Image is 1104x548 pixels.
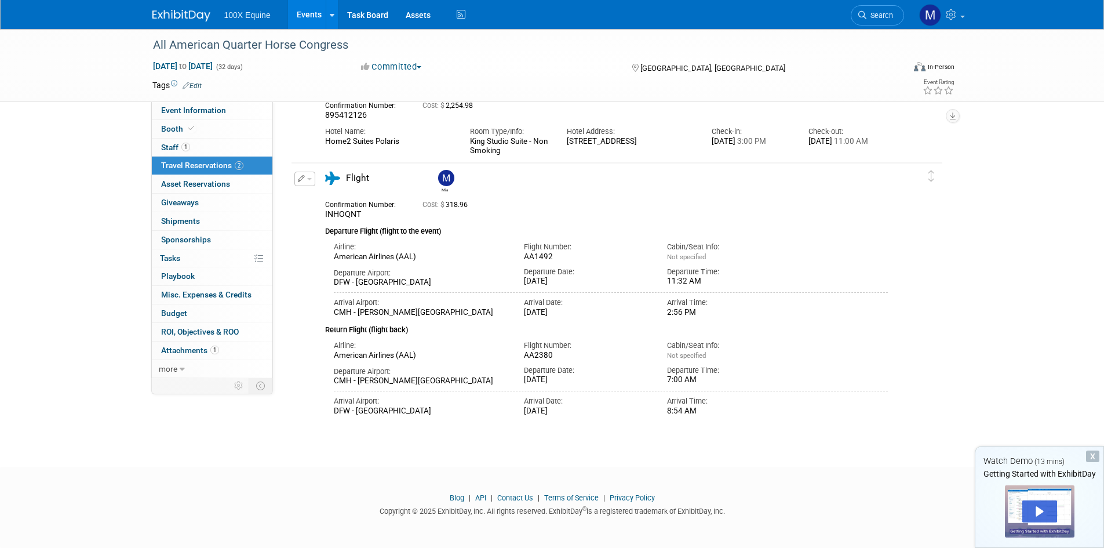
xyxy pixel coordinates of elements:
[161,106,226,115] span: Event Information
[497,493,533,502] a: Contact Us
[152,249,272,267] a: Tasks
[215,63,243,71] span: (32 days)
[667,396,793,407] div: Arrival Time:
[866,11,893,20] span: Search
[210,346,219,354] span: 1
[181,143,190,151] span: 1
[152,360,272,378] a: more
[249,378,272,393] td: Toggle Event Tabs
[524,340,650,351] div: Flight Number:
[667,253,706,261] span: Not specified
[524,252,650,262] div: AA1492
[161,124,196,133] span: Booth
[1022,500,1057,522] div: Play
[919,4,941,26] img: Mia Maniaci
[152,342,272,360] a: Attachments1
[667,375,793,385] div: 7:00 AM
[152,267,272,285] a: Playbook
[161,179,230,188] span: Asset Reservations
[928,170,934,182] i: Click and drag to move item
[567,137,694,147] div: [STREET_ADDRESS]
[438,186,453,193] div: Mia Maniaci
[188,125,194,132] i: Booth reservation complete
[524,375,650,385] div: [DATE]
[334,268,507,278] div: Departure Airport:
[544,493,599,502] a: Terms of Service
[161,235,211,244] span: Sponsorships
[161,309,187,318] span: Budget
[334,376,507,386] div: CMH - [PERSON_NAME][GEOGRAPHIC_DATA]
[325,209,361,219] span: INHOQNT
[161,271,195,281] span: Playbook
[161,327,239,336] span: ROI, Objectives & ROO
[667,407,793,416] div: 8:54 AM
[152,101,272,119] a: Event Information
[422,201,446,209] span: Cost: $
[325,137,453,147] div: Home2 Suites Polaris
[1086,451,1099,462] div: Dismiss
[152,120,272,138] a: Booth
[470,126,549,137] div: Room Type/Info:
[334,252,507,262] div: American Airlines (AAL)
[152,286,272,304] a: Misc. Expenses & Credits
[567,126,694,137] div: Hotel Address:
[470,137,549,155] div: King Studio Suite - Non Smoking
[334,366,507,377] div: Departure Airport:
[161,198,199,207] span: Giveaways
[667,242,793,252] div: Cabin/Seat Info:
[161,161,243,170] span: Travel Reservations
[325,318,888,336] div: Return Flight (flight back)
[667,365,793,376] div: Departure Time:
[183,82,202,90] a: Edit
[161,346,219,355] span: Attachments
[177,61,188,71] span: to
[334,278,507,288] div: DFW - [GEOGRAPHIC_DATA]
[667,277,793,286] div: 11:32 AM
[600,493,608,502] span: |
[149,35,887,56] div: All American Quarter Horse Congress
[524,297,650,308] div: Arrival Date:
[914,62,926,71] img: Format-Inperson.png
[610,493,655,502] a: Privacy Policy
[524,407,650,416] div: [DATE]
[667,297,793,308] div: Arrival Time:
[152,323,272,341] a: ROI, Objectives & ROO
[152,194,272,212] a: Giveaways
[808,137,888,147] div: [DATE]
[161,216,200,226] span: Shipments
[422,101,478,110] span: 2,254.98
[325,126,453,137] div: Hotel Name:
[152,10,210,21] img: ExhibitDay
[1034,458,1065,466] span: (13 mins)
[325,220,888,237] div: Departure Flight (flight to the event)
[152,79,202,91] td: Tags
[712,126,791,137] div: Check-in:
[524,351,650,361] div: AA2380
[334,340,507,351] div: Airline:
[667,308,793,318] div: 2:56 PM
[152,157,272,175] a: Travel Reservations2
[975,468,1103,480] div: Getting Started with ExhibitDay
[836,60,955,78] div: Event Format
[159,364,177,373] span: more
[466,493,473,502] span: |
[334,407,507,416] div: DFW - [GEOGRAPHIC_DATA]
[582,506,586,512] sup: ®
[224,10,271,20] span: 100X Equine
[435,170,456,193] div: Mia Maniaci
[152,212,272,230] a: Shipments
[535,493,542,502] span: |
[161,290,252,299] span: Misc. Expenses & Credits
[325,197,405,209] div: Confirmation Number:
[524,267,650,277] div: Departure Date:
[640,64,785,72] span: [GEOGRAPHIC_DATA], [GEOGRAPHIC_DATA]
[229,378,249,393] td: Personalize Event Tab Strip
[161,143,190,152] span: Staff
[832,137,868,146] span: 11:00 AM
[152,231,272,249] a: Sponsorships
[346,173,369,183] span: Flight
[152,139,272,157] a: Staff1
[325,110,367,119] span: 895412126
[851,5,904,26] a: Search
[334,396,507,407] div: Arrival Airport:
